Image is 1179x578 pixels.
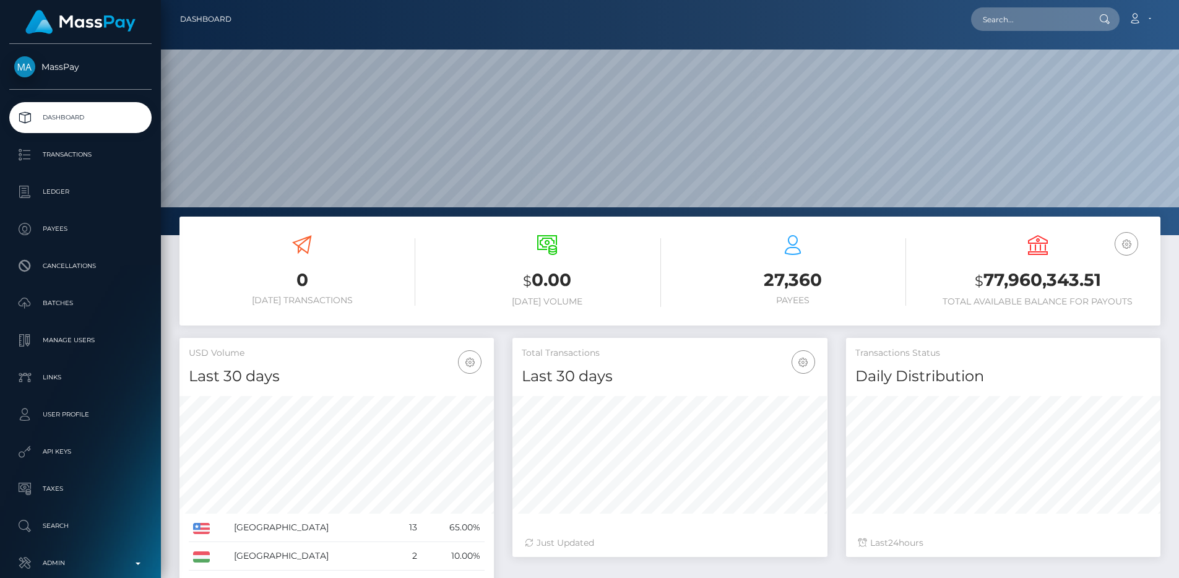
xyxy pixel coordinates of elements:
p: Ledger [14,183,147,201]
div: Last hours [858,537,1148,550]
td: 2 [395,542,421,571]
a: Payees [9,214,152,244]
img: US.png [193,523,210,534]
img: MassPay Logo [25,10,136,34]
h6: [DATE] Transactions [189,295,415,306]
span: MassPay [9,61,152,72]
a: User Profile [9,399,152,430]
a: Taxes [9,473,152,504]
h4: Last 30 days [522,366,818,387]
p: Search [14,517,147,535]
p: Cancellations [14,257,147,275]
a: Search [9,511,152,541]
p: User Profile [14,405,147,424]
small: $ [975,272,983,290]
h6: Payees [680,295,906,306]
h4: Daily Distribution [855,366,1151,387]
h4: Last 30 days [189,366,485,387]
a: Links [9,362,152,393]
a: Batches [9,288,152,319]
h6: Total Available Balance for Payouts [925,296,1151,307]
p: Admin [14,554,147,572]
h3: 77,960,343.51 [925,268,1151,293]
p: API Keys [14,442,147,461]
h3: 0.00 [434,268,660,293]
p: Batches [14,294,147,313]
td: 13 [395,514,421,542]
td: [GEOGRAPHIC_DATA] [230,514,395,542]
a: Dashboard [9,102,152,133]
img: HU.png [193,551,210,563]
a: Cancellations [9,251,152,282]
p: Taxes [14,480,147,498]
a: Dashboard [180,6,231,32]
span: 24 [888,537,899,548]
h3: 0 [189,268,415,292]
input: Search... [971,7,1087,31]
td: 65.00% [421,514,485,542]
h5: USD Volume [189,347,485,360]
h6: [DATE] Volume [434,296,660,307]
small: $ [523,272,532,290]
p: Dashboard [14,108,147,127]
p: Payees [14,220,147,238]
a: API Keys [9,436,152,467]
p: Manage Users [14,331,147,350]
td: 10.00% [421,542,485,571]
div: Just Updated [525,537,814,550]
img: MassPay [14,56,35,77]
a: Transactions [9,139,152,170]
a: Ledger [9,176,152,207]
h5: Transactions Status [855,347,1151,360]
a: Manage Users [9,325,152,356]
h5: Total Transactions [522,347,818,360]
h3: 27,360 [680,268,906,292]
p: Transactions [14,145,147,164]
td: [GEOGRAPHIC_DATA] [230,542,395,571]
p: Links [14,368,147,387]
